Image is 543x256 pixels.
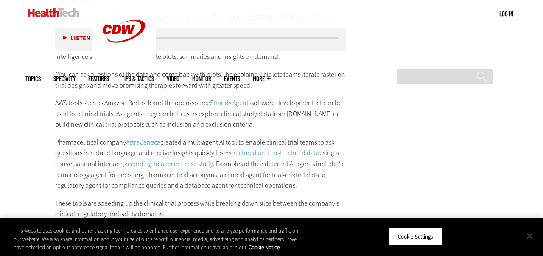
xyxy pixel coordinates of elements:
[122,75,154,82] a: Tips & Tactics
[124,159,213,168] a: according to a recent case study
[88,75,109,82] a: Features
[249,244,280,251] a: More information about your privacy
[126,138,160,147] a: AstraZeneca
[167,75,179,82] a: Video
[92,56,156,65] a: CDW
[210,98,251,107] a: Strands Agents
[28,8,79,17] img: Home
[14,227,299,252] div: This website uses cookies and other tracking technologies to enhance user experience and to analy...
[55,198,346,220] p: These tools are speeding up the clinical trial process while breaking down silos between the comp...
[192,75,211,82] a: MonITor
[499,10,513,17] a: Log in
[499,9,513,18] div: User menu
[53,75,76,82] span: Specialty
[55,137,346,191] p: Pharmaceutical company created a multiagent AI tool to enable clinical trial teams to ask questio...
[224,75,240,82] a: Events
[389,228,442,245] button: Cookie Settings
[229,148,319,157] a: structured and unstructured data
[55,97,346,130] p: AWS tools such as Amazon Bedrock and the open-source software development kit can be used for cli...
[253,75,271,82] span: More
[520,227,539,245] button: Close
[25,75,41,82] span: Topics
